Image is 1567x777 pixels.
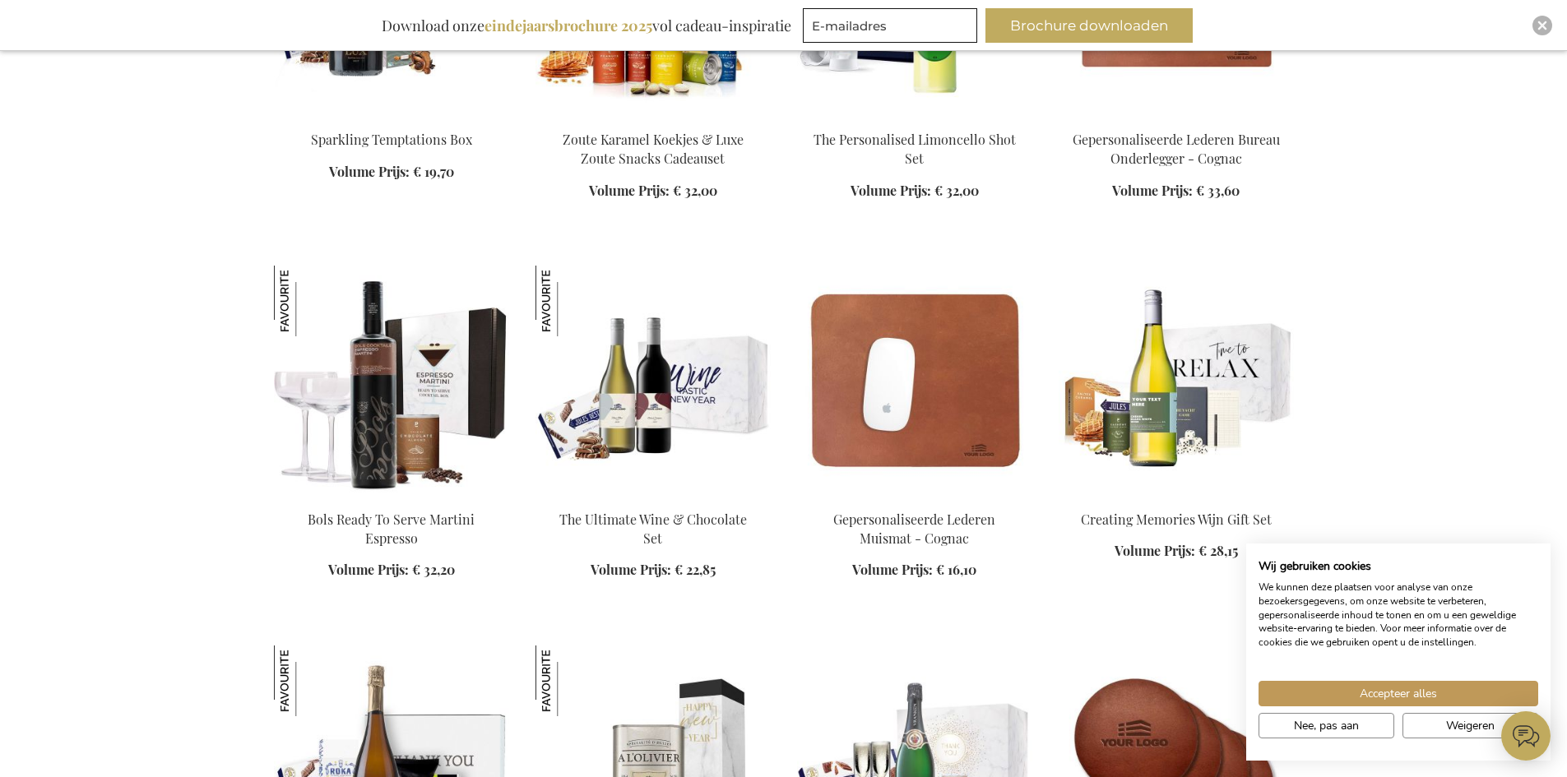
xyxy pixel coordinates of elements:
a: Gepersonaliseerde Lederen Muismat - Cognac [833,511,995,547]
a: Volume Prijs: € 32,20 [328,561,455,580]
span: € 16,10 [936,561,976,578]
span: Volume Prijs: [1115,542,1195,559]
img: Close [1537,21,1547,30]
img: Leather Mouse Pad - Cognac [797,266,1032,496]
span: € 32,00 [934,182,979,199]
span: € 33,60 [1196,182,1240,199]
a: Zoute Karamel Koekjes & Luxe Zoute Snacks Cadeauset [563,131,744,167]
img: Personalised White Wine [1059,266,1294,496]
span: Volume Prijs: [1112,182,1193,199]
a: Gepersonaliseerde Lederen Bureau Onderlegger - Cognac [1073,131,1280,167]
img: The Office Party Box [274,645,345,716]
iframe: belco-activator-frame [1501,711,1551,761]
span: Volume Prijs: [589,182,670,199]
div: Download onze vol cadeau-inspiratie [374,8,799,43]
img: Bols Ready To Serve Martini Espresso [274,266,345,336]
span: Nee, pas aan [1294,717,1359,734]
a: Sparkling Temptations Box [311,131,472,148]
span: Volume Prijs: [852,561,933,578]
a: Volume Prijs: € 19,70 [329,163,454,182]
a: Volume Prijs: € 16,10 [852,561,976,580]
a: Volume Prijs: € 22,85 [591,561,716,580]
a: Volume Prijs: € 32,00 [589,182,717,201]
a: The Personalised Limoncello Shot Set [797,110,1032,126]
span: Volume Prijs: [591,561,671,578]
img: The Ultimate Wine & Chocolate Set [535,266,606,336]
a: The Ultimate Wine & Chocolate Set [559,511,747,547]
a: Creating Memories Wijn Gift Set [1081,511,1272,528]
span: € 32,20 [412,561,455,578]
button: Accepteer alle cookies [1259,681,1538,706]
img: Bols Ready To Serve Martini Espresso [274,266,509,496]
a: Volume Prijs: € 28,15 [1115,542,1238,561]
div: Close [1532,16,1552,35]
a: Sparkling Temptations Bpx [274,110,509,126]
a: Leather Mouse Pad - Cognac [797,489,1032,505]
span: Accepteer alles [1360,685,1437,702]
button: Brochure downloaden [985,8,1193,43]
a: Beer Apéro Gift Box The Ultimate Wine & Chocolate Set [535,489,771,505]
span: € 32,00 [673,182,717,199]
form: marketing offers and promotions [803,8,982,48]
span: € 28,15 [1198,542,1238,559]
p: We kunnen deze plaatsen voor analyse van onze bezoekersgegevens, om onze website te verbeteren, g... [1259,580,1538,650]
span: Volume Prijs: [329,163,410,180]
img: Culinaire Olijfolie & Zout Set [535,645,606,716]
input: E-mailadres [803,8,977,43]
a: Personalised Leather Desk Pad - Cognac [1059,110,1294,126]
a: Bols Ready To Serve Martini Espresso Bols Ready To Serve Martini Espresso [274,489,509,505]
a: Bols Ready To Serve Martini Espresso [308,511,475,547]
a: Volume Prijs: € 32,00 [851,182,979,201]
span: € 22,85 [675,561,716,578]
a: Personalised White Wine [1059,489,1294,505]
button: Alle cookies weigeren [1402,713,1538,738]
h2: Wij gebruiken cookies [1259,559,1538,574]
span: Weigeren [1446,717,1495,734]
b: eindejaarsbrochure 2025 [484,16,652,35]
span: € 19,70 [413,163,454,180]
a: Volume Prijs: € 33,60 [1112,182,1240,201]
button: Pas cookie voorkeuren aan [1259,713,1394,738]
a: The Personalised Limoncello Shot Set [814,131,1016,167]
img: Beer Apéro Gift Box [535,266,771,496]
span: Volume Prijs: [851,182,931,199]
span: Volume Prijs: [328,561,409,578]
a: Salted Caramel Biscuits & Luxury Salty Snacks Gift Set [535,110,771,126]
